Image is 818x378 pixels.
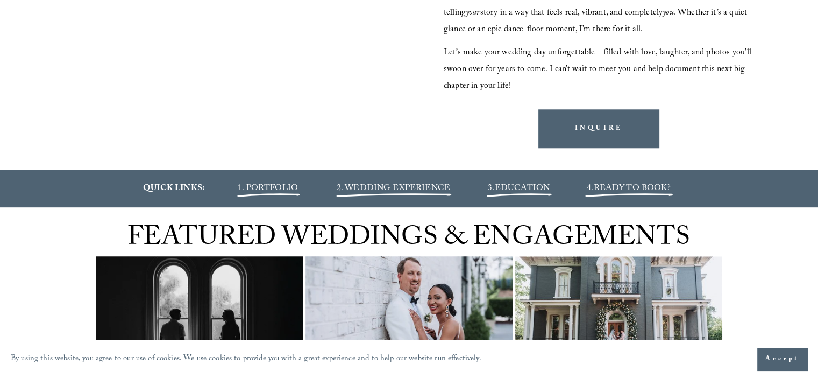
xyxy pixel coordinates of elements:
a: EDUCATION [495,181,550,196]
strong: QUICK LINKS: [143,181,204,196]
span: Accept [765,354,799,365]
span: Let’s make your wedding day unforgettable—filled with love, laughter, and photos you’ll swoon ove... [444,46,754,94]
em: you [663,6,673,20]
a: 1. PORTFOLIO [238,181,298,196]
span: FEATURED WEDDINGS & ENGAGEMENTS [127,218,690,262]
button: Accept [757,348,807,370]
a: INQUIRE [538,109,659,148]
em: your [466,6,480,20]
span: 4. [587,181,593,196]
span: 3. [488,181,550,196]
p: By using this website, you agree to our use of cookies. We use cookies to provide you with a grea... [11,352,481,367]
a: 2. WEDDING EXPERIENCE [337,181,450,196]
a: READY TO BOOK? [593,181,670,196]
